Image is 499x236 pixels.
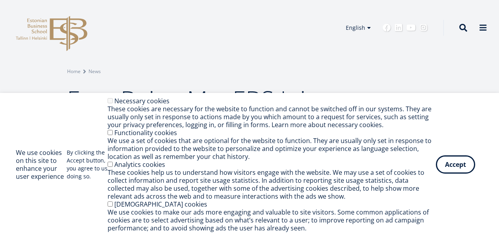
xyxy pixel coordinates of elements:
[114,160,165,169] label: Analytics cookies
[108,105,436,129] div: These cookies are necessary for the website to function and cannot be switched off in our systems...
[114,128,177,137] label: Functionality cookies
[420,24,428,32] a: Instagram
[89,68,101,75] a: News
[407,24,416,32] a: Youtube
[108,137,436,161] div: We use a set of cookies that are optional for the website to function. They are usually only set ...
[67,68,81,75] a: Home
[395,24,403,32] a: Linkedin
[67,83,422,179] span: Free Being Me: EBS Joins International Movement for Body Confidence
[114,97,170,105] label: Necessary cookies
[108,168,436,200] div: These cookies help us to understand how visitors engage with the website. We may use a set of coo...
[108,208,436,232] div: We use cookies to make our ads more engaging and valuable to site visitors. Some common applicati...
[67,149,108,180] p: By clicking the Accept button, you agree to us doing so.
[383,24,391,32] a: Facebook
[436,155,475,174] button: Accept
[16,149,67,180] h2: We use cookies on this site to enhance your user experience
[114,200,207,209] label: [DEMOGRAPHIC_DATA] cookies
